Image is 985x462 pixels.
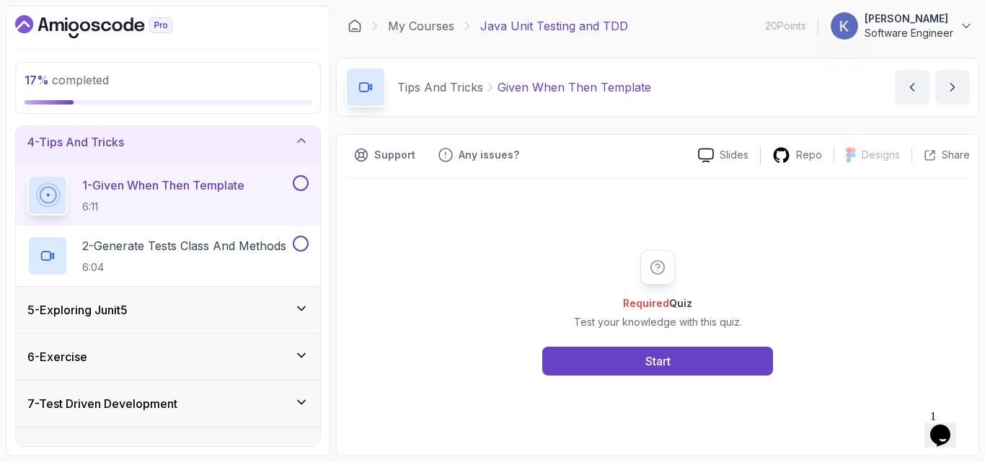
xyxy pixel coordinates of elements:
[911,148,970,162] button: Share
[865,26,953,40] p: Software Engineer
[720,148,748,162] p: Slides
[645,352,671,370] div: Start
[82,200,244,214] p: 6:11
[862,148,900,162] p: Designs
[345,143,424,166] button: Support button
[397,79,483,96] p: Tips And Tricks
[942,148,970,162] p: Share
[935,70,970,105] button: next content
[895,70,929,105] button: previous content
[15,15,206,38] a: Dashboard
[16,381,320,427] button: 7-Test Driven Development
[25,73,49,87] span: 17 %
[16,334,320,380] button: 6-Exercise
[25,73,109,87] span: completed
[830,12,973,40] button: user profile image[PERSON_NAME]Software Engineer
[82,260,286,275] p: 6:04
[686,148,760,163] a: Slides
[430,143,528,166] button: Feedback button
[348,19,362,33] a: Dashboard
[27,442,100,459] h3: 8 - Debugging
[765,19,806,33] p: 20 Points
[924,404,971,448] iframe: chat widget
[374,148,415,162] p: Support
[27,395,177,412] h3: 7 - Test Driven Development
[796,148,822,162] p: Repo
[388,17,454,35] a: My Courses
[574,315,742,329] p: Test your knowledge with this quiz.
[16,119,320,165] button: 4-Tips And Tricks
[27,348,87,365] h3: 6 - Exercise
[831,12,858,40] img: user profile image
[27,133,124,151] h3: 4 - Tips And Tricks
[623,297,669,309] span: Required
[27,301,128,319] h3: 5 - Exploring Junit5
[459,148,519,162] p: Any issues?
[82,177,244,194] p: 1 - Given When Then Template
[865,12,953,26] p: [PERSON_NAME]
[82,237,286,254] p: 2 - Generate Tests Class And Methods
[27,236,309,276] button: 2-Generate Tests Class And Methods6:04
[574,296,742,311] h2: Quiz
[761,146,834,164] a: Repo
[16,287,320,333] button: 5-Exploring Junit5
[27,175,309,216] button: 1-Given When Then Template6:11
[498,79,651,96] p: Given When Then Template
[480,17,628,35] p: Java Unit Testing and TDD
[542,347,773,376] button: Start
